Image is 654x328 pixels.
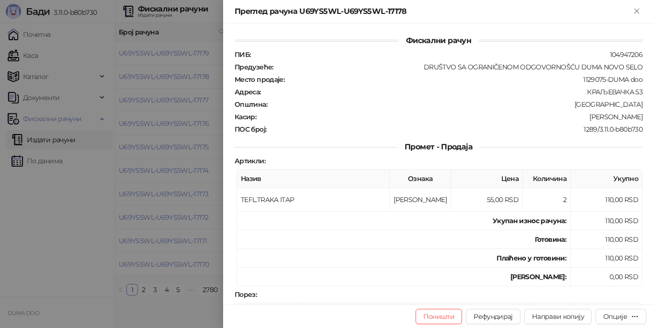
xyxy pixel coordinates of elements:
[257,113,643,121] div: [PERSON_NAME]
[397,142,480,151] span: Промет - Продаја
[631,6,643,17] button: Close
[571,170,643,188] th: Укупно
[571,303,643,322] th: Порез
[251,50,643,59] div: 104947206
[571,249,643,268] td: 110,00 RSD
[571,230,643,249] td: 110,00 RSD
[510,272,566,281] strong: [PERSON_NAME]:
[398,36,479,45] span: Фискални рачун
[493,216,566,225] strong: Укупан износ рачуна :
[532,303,571,322] th: Стопа
[451,170,523,188] th: Цена
[235,50,250,59] strong: ПИБ :
[235,75,284,84] strong: Место продаје :
[274,63,643,71] div: DRUŠTVO SA OGRANIČENOM ODGOVORNOŠĆU DUMA NOVO SELO
[603,312,627,321] div: Опције
[235,88,261,96] strong: Адреса :
[298,303,532,322] th: Име
[237,188,390,212] td: TEFL.TRAKA ITAP
[571,268,643,286] td: 0,00 RSD
[451,188,523,212] td: 55,00 RSD
[596,309,646,324] button: Опције
[523,188,571,212] td: 2
[235,125,266,134] strong: ПОС број :
[390,170,451,188] th: Ознака
[524,309,592,324] button: Направи копију
[262,88,643,96] div: КРАЉЕВАЧКА 53
[235,100,267,109] strong: Општина :
[416,309,462,324] button: Поништи
[235,290,257,299] strong: Порез :
[496,254,566,262] strong: Плаћено у готовини:
[235,157,265,165] strong: Артикли :
[237,303,298,322] th: Ознака
[237,170,390,188] th: Назив
[268,100,643,109] div: [GEOGRAPHIC_DATA]
[267,125,643,134] div: 1289/3.11.0-b80b730
[535,235,566,244] strong: Готовина :
[523,170,571,188] th: Количина
[571,212,643,230] td: 110,00 RSD
[571,188,643,212] td: 110,00 RSD
[285,75,643,84] div: 1129075-DUMA doo
[235,113,256,121] strong: Касир :
[466,309,520,324] button: Рефундирај
[235,6,631,17] div: Преглед рачуна U69YS5WL-U69YS5WL-17178
[532,312,584,321] span: Направи копију
[235,63,273,71] strong: Предузеће :
[390,188,451,212] td: [PERSON_NAME]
